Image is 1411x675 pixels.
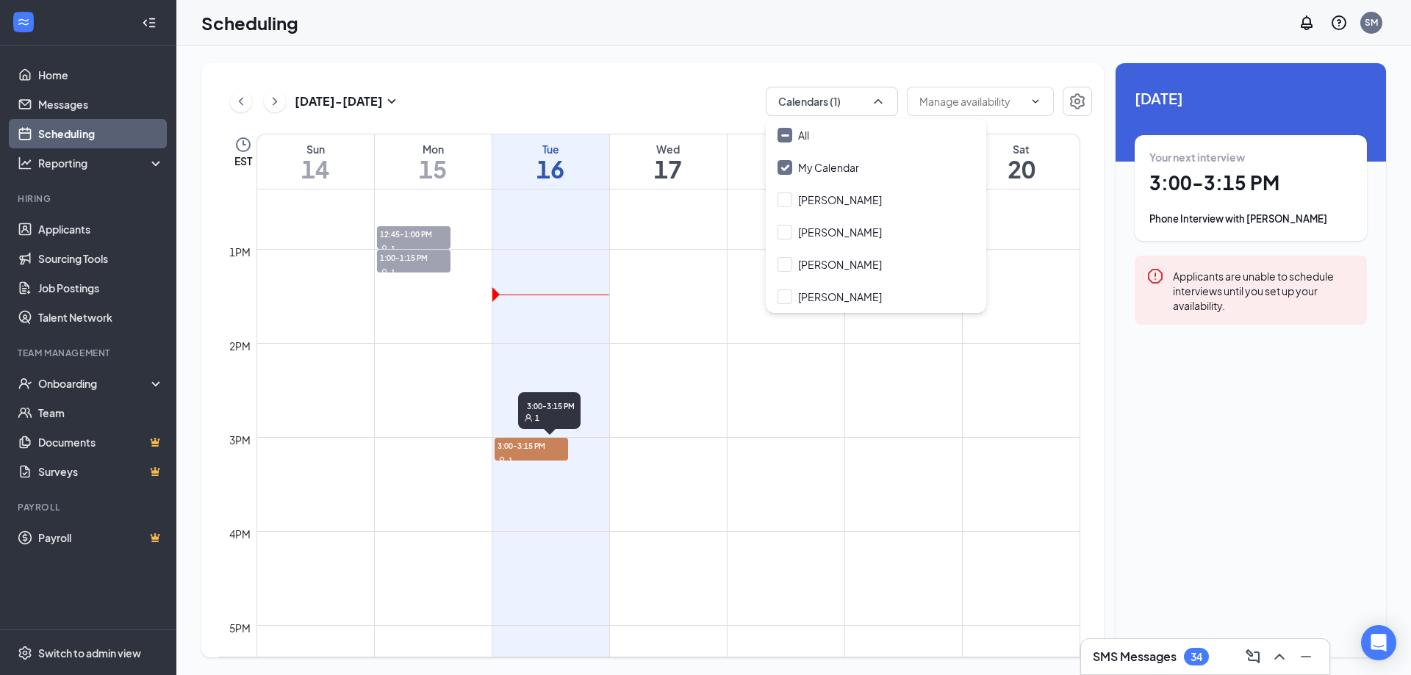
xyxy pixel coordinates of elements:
[38,376,151,391] div: Onboarding
[1244,648,1262,665] svg: ComposeMessage
[16,15,31,29] svg: WorkstreamLogo
[377,250,450,264] span: 1:00-1:15 PM
[1191,651,1202,663] div: 34
[495,438,568,452] span: 3:00-3:15 PM
[963,142,1080,156] div: Sat
[38,244,164,273] a: Sourcing Tools
[380,268,389,277] svg: User
[226,526,254,542] div: 4pm
[1063,87,1092,116] button: Settings
[38,60,164,90] a: Home
[38,427,164,457] a: DocumentsCrown
[1093,649,1177,665] h3: SMS Messages
[524,398,575,413] span: 3:00-3:15 PM
[257,142,374,156] div: Sun
[1361,625,1396,660] div: Open Intercom Messenger
[38,273,164,303] a: Job Postings
[38,156,165,170] div: Reporting
[1294,645,1318,668] button: Minimize
[38,119,164,148] a: Scheduling
[492,142,609,156] div: Tue
[18,192,161,205] div: Hiring
[38,457,164,486] a: SurveysCrown
[377,226,450,241] span: 12:45-1:00 PM
[509,455,513,466] span: 1
[380,245,389,253] svg: User
[38,90,164,119] a: Messages
[610,142,727,156] div: Wed
[295,93,383,109] h3: [DATE] - [DATE]
[375,134,492,189] a: September 15, 2025
[18,646,32,660] svg: Settings
[383,93,401,110] svg: SmallChevronDown
[1030,95,1041,107] svg: ChevronDown
[1330,14,1348,32] svg: QuestionInfo
[18,347,161,359] div: Team Management
[234,136,252,154] svg: Clock
[919,93,1024,109] input: Manage availability
[728,156,844,181] h1: 18
[524,414,533,422] svg: User
[535,413,539,423] span: 1
[1298,14,1315,32] svg: Notifications
[1135,87,1367,109] span: [DATE]
[38,523,164,552] a: PayrollCrown
[610,156,727,181] h1: 17
[766,87,898,116] button: Calendars (1)ChevronUp
[264,90,286,112] button: ChevronRight
[1149,150,1352,165] div: Your next interview
[38,646,141,660] div: Switch to admin view
[391,267,395,278] span: 1
[226,338,254,354] div: 2pm
[492,134,609,189] a: September 16, 2025
[18,156,32,170] svg: Analysis
[963,156,1080,181] h1: 20
[492,156,609,181] h1: 16
[234,154,252,168] span: EST
[1365,16,1378,29] div: SM
[18,376,32,391] svg: UserCheck
[1146,267,1164,285] svg: Error
[38,303,164,332] a: Talent Network
[871,94,886,109] svg: ChevronUp
[1149,212,1352,226] div: Phone Interview with [PERSON_NAME]
[226,620,254,636] div: 5pm
[391,244,395,254] span: 1
[18,501,161,513] div: Payroll
[38,214,164,244] a: Applicants
[268,93,282,110] svg: ChevronRight
[234,93,248,110] svg: ChevronLeft
[226,432,254,448] div: 3pm
[257,156,374,181] h1: 14
[1241,645,1265,668] button: ComposeMessage
[1297,648,1315,665] svg: Minimize
[1173,267,1355,313] div: Applicants are unable to schedule interviews until you set up your availability.
[498,456,506,465] svg: User
[375,142,492,156] div: Mon
[1271,648,1288,665] svg: ChevronUp
[230,90,252,112] button: ChevronLeft
[963,134,1080,189] a: September 20, 2025
[1069,93,1086,110] svg: Settings
[375,156,492,181] h1: 15
[38,398,164,427] a: Team
[257,134,374,189] a: September 14, 2025
[201,10,298,35] h1: Scheduling
[728,134,844,189] a: September 18, 2025
[610,134,727,189] a: September 17, 2025
[1149,170,1352,195] h1: 3:00 - 3:15 PM
[226,244,254,260] div: 1pm
[142,15,157,30] svg: Collapse
[728,142,844,156] div: Thu
[1268,645,1291,668] button: ChevronUp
